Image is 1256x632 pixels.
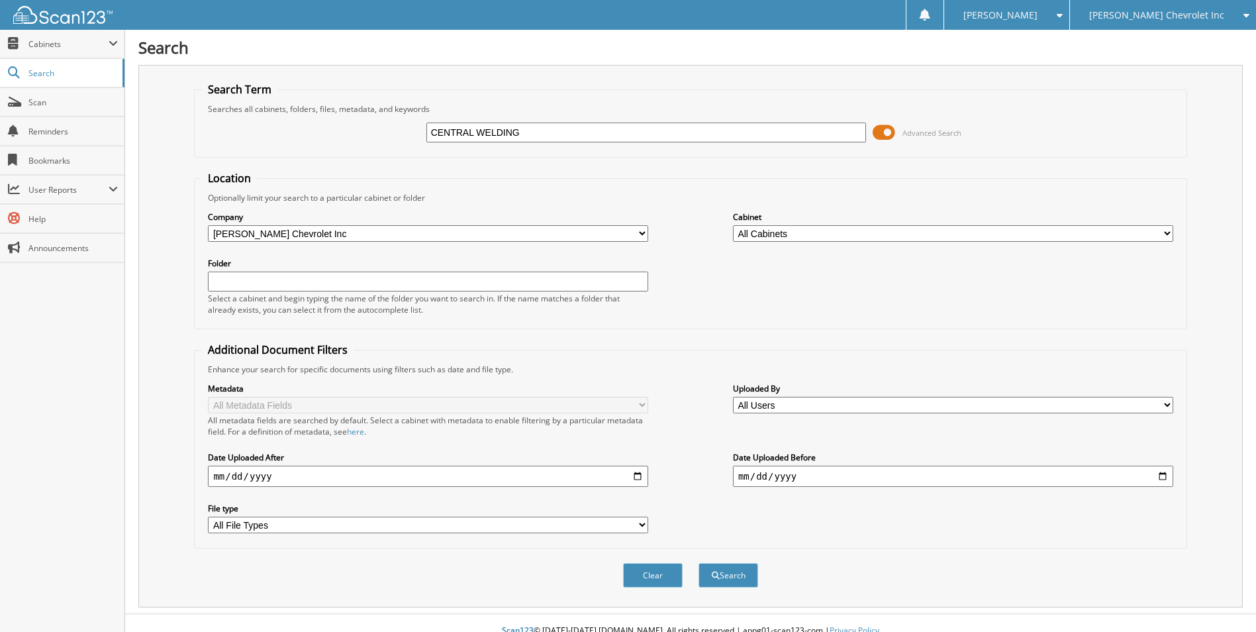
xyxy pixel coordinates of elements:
span: Search [28,68,116,79]
img: scan123-logo-white.svg [13,6,113,24]
div: Optionally limit your search to a particular cabinet or folder [201,192,1179,203]
label: Date Uploaded Before [733,452,1173,463]
input: start [208,466,648,487]
span: [PERSON_NAME] [963,11,1038,19]
div: Select a cabinet and begin typing the name of the folder you want to search in. If the name match... [208,293,648,315]
label: Cabinet [733,211,1173,223]
label: Folder [208,258,648,269]
span: Scan [28,97,118,108]
span: Reminders [28,126,118,137]
label: Date Uploaded After [208,452,648,463]
span: User Reports [28,184,109,195]
div: Enhance your search for specific documents using filters such as date and file type. [201,364,1179,375]
span: [PERSON_NAME] Chevrolet Inc [1089,11,1224,19]
span: Help [28,213,118,225]
div: All metadata fields are searched by default. Select a cabinet with metadata to enable filtering b... [208,415,648,437]
button: Search [699,563,758,588]
legend: Additional Document Filters [201,342,354,357]
label: Metadata [208,383,648,394]
a: here [347,426,364,437]
div: Searches all cabinets, folders, files, metadata, and keywords [201,103,1179,115]
button: Clear [623,563,683,588]
h1: Search [138,36,1243,58]
input: end [733,466,1173,487]
span: Advanced Search [902,128,961,138]
span: Bookmarks [28,155,118,166]
label: File type [208,503,648,514]
span: Announcements [28,242,118,254]
legend: Location [201,171,258,185]
span: Cabinets [28,38,109,50]
iframe: Chat Widget [1190,568,1256,632]
label: Uploaded By [733,383,1173,394]
legend: Search Term [201,82,278,97]
label: Company [208,211,648,223]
